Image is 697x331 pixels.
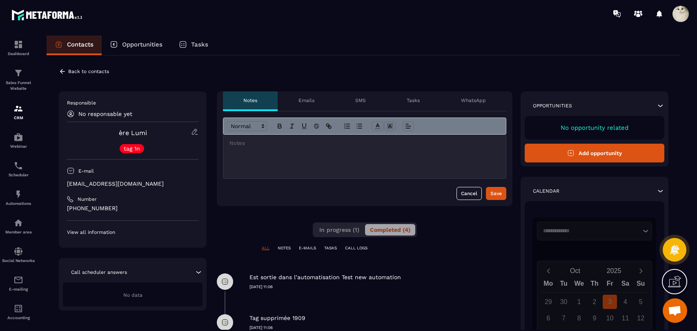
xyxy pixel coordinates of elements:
[13,218,23,228] img: automations
[171,36,216,55] a: Tasks
[78,111,132,117] p: No responsable yet
[249,314,305,322] p: Tag supprimée 1909
[663,298,687,323] div: Mở cuộc trò chuyện
[123,292,143,298] span: No data
[67,204,198,212] p: [PHONE_NUMBER]
[13,247,23,256] img: social-network
[486,187,506,200] button: Save
[2,287,35,291] p: E-mailing
[249,273,401,281] p: Est sortie dans l’automatisation Test new automation
[67,180,198,188] p: [EMAIL_ADDRESS][DOMAIN_NAME]
[2,62,35,98] a: formationformationSales Funnel Website
[2,98,35,126] a: formationformationCRM
[278,245,291,251] p: NOTES
[407,97,420,104] p: Tasks
[2,33,35,62] a: formationformationDashboard
[191,41,208,48] p: Tasks
[2,80,35,91] p: Sales Funnel Website
[2,51,35,56] p: Dashboard
[11,7,85,22] img: logo
[355,97,366,104] p: SMS
[2,269,35,298] a: emailemailE-mailing
[370,227,410,233] span: Completed (4)
[525,144,664,162] button: Add opportunity
[124,146,140,151] p: tag 1n
[13,161,23,171] img: scheduler
[71,269,127,275] p: Call scheduler answers
[2,144,35,149] p: Webinar
[13,40,23,49] img: formation
[13,189,23,199] img: automations
[299,245,316,251] p: E-MAILS
[119,129,147,137] a: ère Lumi
[2,116,35,120] p: CRM
[2,240,35,269] a: social-networksocial-networkSocial Networks
[461,97,486,104] p: WhatsApp
[2,183,35,212] a: automationsautomationsAutomations
[262,245,269,251] p: ALL
[324,245,337,251] p: TASKS
[2,315,35,320] p: Accounting
[47,36,102,55] a: Contacts
[67,100,198,106] p: Responsible
[2,298,35,326] a: accountantaccountantAccounting
[2,126,35,155] a: automationsautomationsWebinar
[78,196,97,202] p: Number
[102,36,171,55] a: Opportunities
[122,41,163,48] p: Opportunities
[13,132,23,142] img: automations
[13,68,23,78] img: formation
[533,124,656,131] p: No opportunity related
[13,304,23,313] img: accountant
[68,69,109,74] p: Back to contacts
[2,155,35,183] a: schedulerschedulerScheduler
[533,102,572,109] p: Opportunities
[67,41,94,48] p: Contacts
[533,188,559,194] p: Calendar
[249,325,512,331] p: [DATE] 11:06
[314,224,364,235] button: In progress (1)
[67,229,198,235] p: View all information
[13,104,23,113] img: formation
[78,168,94,174] p: E-mail
[13,275,23,285] img: email
[2,230,35,234] p: Member area
[490,189,502,198] div: Save
[365,224,415,235] button: Completed (4)
[345,245,367,251] p: CALL LOGS
[457,187,482,200] button: Cancel
[249,284,512,290] p: [DATE] 11:06
[243,97,257,104] p: Notes
[2,173,35,177] p: Scheduler
[298,97,314,104] p: Emails
[2,212,35,240] a: automationsautomationsMember area
[319,227,359,233] span: In progress (1)
[2,258,35,263] p: Social Networks
[2,201,35,206] p: Automations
